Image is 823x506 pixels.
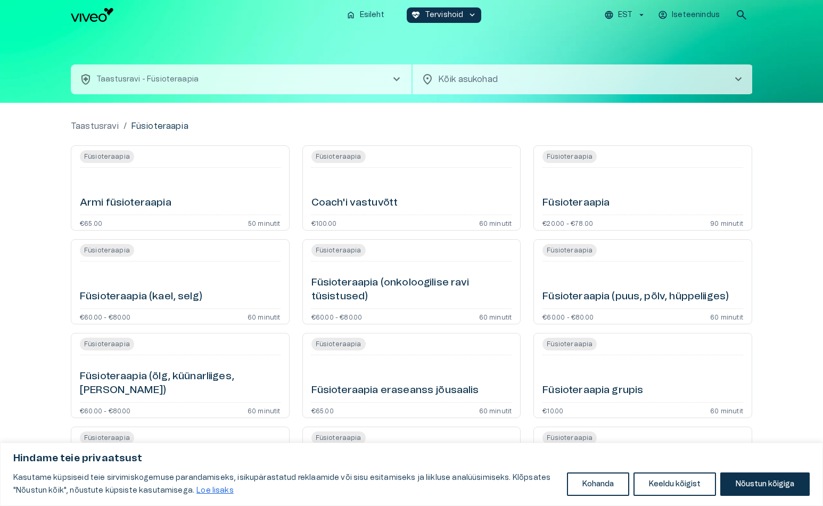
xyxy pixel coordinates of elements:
[411,10,421,20] span: ecg_heart
[533,239,752,324] a: Open service booking details
[438,73,715,86] p: Kõik asukohad
[80,246,134,255] span: Füsioteraapia
[542,246,597,255] span: Füsioteraapia
[80,196,171,210] h6: Armi füsioteraapia
[710,219,743,226] p: 90 minutit
[71,8,113,22] img: Viveo logo
[732,73,745,86] span: chevron_right
[196,486,234,495] a: Loe lisaks
[542,152,597,161] span: Füsioteraapia
[542,313,594,320] p: €60.00 - €80.00
[542,196,610,210] h6: Füsioteraapia
[248,407,281,413] p: 60 minutit
[407,7,482,23] button: ecg_heartTervishoidkeyboard_arrow_down
[618,10,632,21] p: EST
[71,145,290,231] a: Open service booking details
[311,433,366,443] span: Füsioteraapia
[71,8,338,22] a: Navigate to homepage
[71,239,290,324] a: Open service booking details
[479,407,512,413] p: 60 minutit
[80,313,131,320] p: €60.00 - €80.00
[248,219,281,226] p: 50 minutit
[710,313,743,320] p: 60 minutit
[311,246,366,255] span: Füsioteraapia
[80,370,281,398] h6: Füsioteraapia (õlg, küünarliiges, [PERSON_NAME])
[80,290,202,304] h6: Füsioteraapia (kael, selg)
[672,10,720,21] p: Iseteenindus
[248,313,281,320] p: 60 minutit
[311,407,334,413] p: €65.00
[342,7,390,23] button: homeEsileht
[311,383,479,398] h6: Füsioteraapia eraseanss jõusaalis
[479,219,512,226] p: 60 minutit
[13,452,810,465] p: Hindame teie privaatsust
[71,120,119,133] a: Taastusravi
[124,120,127,133] p: /
[13,471,559,497] p: Kasutame küpsiseid teie sirvimiskogemuse parandamiseks, isikupärastatud reklaamide või sisu esita...
[542,407,563,413] p: €10.00
[533,333,752,418] a: Open service booking details
[80,219,102,226] p: €65.00
[302,333,521,418] a: Open service booking details
[603,7,648,23] button: EST
[302,145,521,231] a: Open service booking details
[542,290,729,304] h6: Füsioteraapia (puus, põlv, hüppeliiges)
[311,339,366,349] span: Füsioteraapia
[311,276,512,304] h6: Füsioteraapia (onkoloogilise ravi tüsistused)
[542,433,597,443] span: Füsioteraapia
[735,9,748,21] span: search
[311,152,366,161] span: Füsioteraapia
[131,120,188,133] p: Füsioteraapia
[311,313,363,320] p: €60.00 - €80.00
[390,73,403,86] span: chevron_right
[542,383,643,398] h6: Füsioteraapia grupis
[731,4,752,26] button: open search modal
[479,313,512,320] p: 60 minutit
[633,472,716,496] button: Keeldu kõigist
[96,74,199,85] p: Taastusravi - Füsioteraapia
[80,152,134,161] span: Füsioteraapia
[360,10,384,21] p: Esileht
[80,407,131,413] p: €60.00 - €80.00
[467,10,477,20] span: keyboard_arrow_down
[346,10,356,20] span: home
[80,339,134,349] span: Füsioteraapia
[425,10,464,21] p: Tervishoid
[79,73,92,86] span: health_and_safety
[542,339,597,349] span: Füsioteraapia
[80,433,134,443] span: Füsioteraapia
[302,239,521,324] a: Open service booking details
[71,333,290,418] a: Open service booking details
[71,64,411,94] button: health_and_safetyTaastusravi - Füsioteraapiachevron_right
[542,219,593,226] p: €20.00 - €78.00
[567,472,629,496] button: Kohanda
[311,219,336,226] p: €100.00
[710,407,743,413] p: 60 minutit
[656,7,722,23] button: Iseteenindus
[311,196,398,210] h6: Coach'i vastuvõtt
[720,472,810,496] button: Nõustun kõigiga
[421,73,434,86] span: location_on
